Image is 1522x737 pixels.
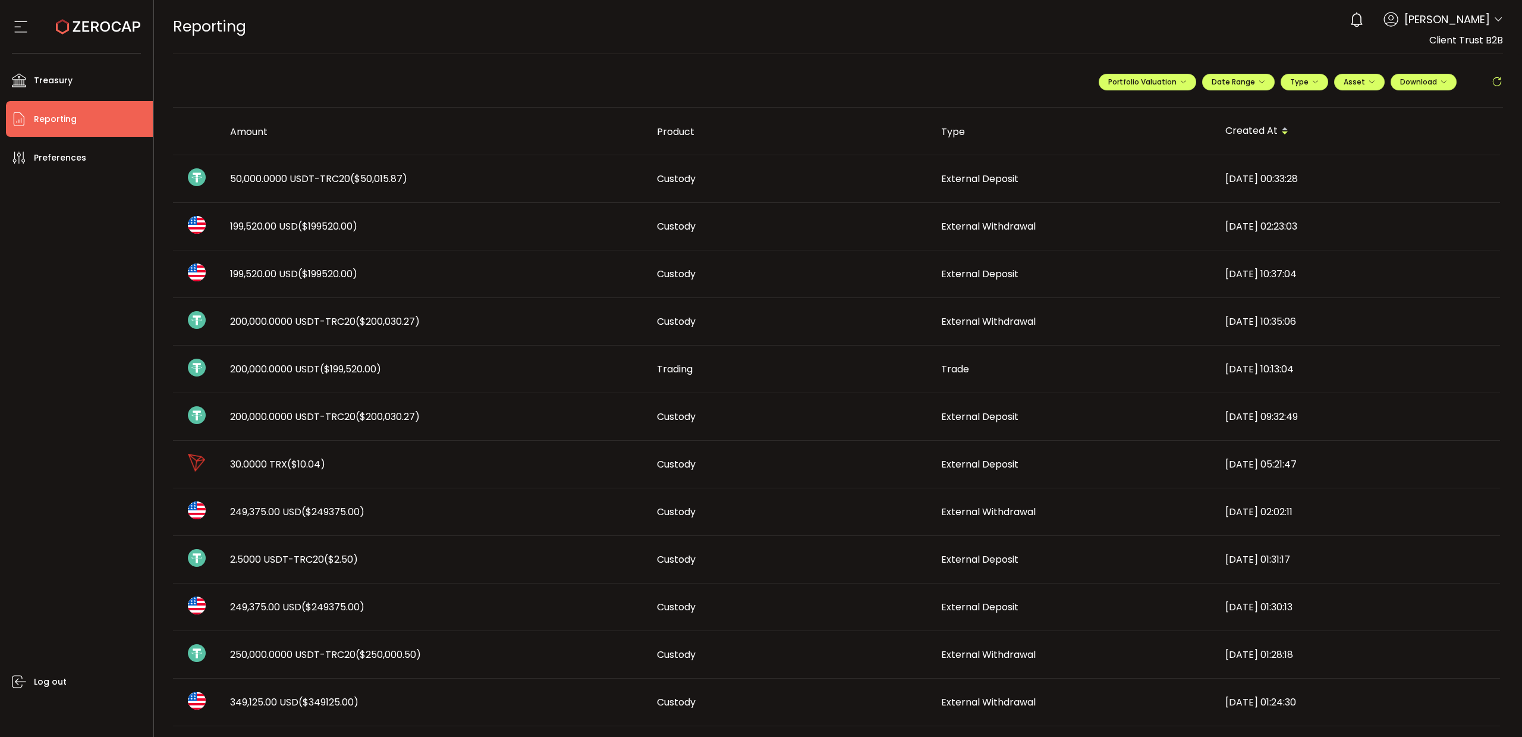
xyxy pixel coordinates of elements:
span: Custody [657,648,696,661]
span: External Withdrawal [941,648,1036,661]
span: Portfolio Valuation [1108,77,1187,87]
span: 349,125.00 USD [230,695,359,709]
div: [DATE] 01:28:18 [1216,648,1500,661]
span: Custody [657,695,696,709]
div: [DATE] 10:13:04 [1216,362,1500,376]
img: trx_portfolio.png [188,454,206,472]
div: [DATE] 05:21:47 [1216,457,1500,471]
span: External Deposit [941,267,1018,281]
span: Custody [657,457,696,471]
span: Trading [657,362,693,376]
span: Custody [657,219,696,233]
img: usd_portfolio.svg [188,597,206,614]
span: ($199,520.00) [320,362,381,376]
span: ($10.04) [287,457,325,471]
div: [DATE] 10:35:06 [1216,315,1500,328]
img: usdt_portfolio.svg [188,549,206,567]
span: ($199520.00) [298,219,357,233]
span: Trade [941,362,969,376]
span: ($50,015.87) [350,172,407,186]
img: usd_portfolio.svg [188,501,206,519]
span: Custody [657,505,696,519]
span: Custody [657,600,696,614]
img: usdt_portfolio.svg [188,406,206,424]
span: 199,520.00 USD [230,219,357,233]
span: Custody [657,315,696,328]
span: ($249375.00) [301,505,364,519]
span: Date Range [1212,77,1265,87]
span: 200,000.0000 USDT-TRC20 [230,315,420,328]
div: [DATE] 10:37:04 [1216,267,1500,281]
span: External Deposit [941,172,1018,186]
span: External Withdrawal [941,505,1036,519]
div: Amount [221,125,647,139]
div: [DATE] 00:33:28 [1216,172,1500,186]
img: usdt_portfolio.svg [188,359,206,377]
span: Custody [657,267,696,281]
span: Custody [657,172,696,186]
span: ($200,030.27) [356,315,420,328]
iframe: Chat Widget [1463,680,1522,737]
span: Reporting [34,111,77,128]
span: ($249375.00) [301,600,364,614]
img: usd_portfolio.svg [188,216,206,234]
span: Download [1400,77,1447,87]
span: ($200,030.27) [356,410,420,424]
span: Asset [1344,77,1365,87]
span: ($2.50) [324,553,358,566]
span: Type [1290,77,1319,87]
span: 249,375.00 USD [230,505,364,519]
button: Type [1281,74,1328,90]
div: Product [647,125,932,139]
img: usd_portfolio.svg [188,692,206,710]
img: usd_portfolio.svg [188,264,206,281]
span: ($199520.00) [298,267,357,281]
img: usdt_portfolio.svg [188,311,206,329]
span: Custody [657,553,696,566]
span: 2.5000 USDT-TRC20 [230,553,358,566]
img: usdt_portfolio.svg [188,644,206,662]
span: External Withdrawal [941,315,1036,328]
span: 250,000.0000 USDT-TRC20 [230,648,421,661]
span: 200,000.0000 USDT-TRC20 [230,410,420,424]
div: [DATE] 02:23:03 [1216,219,1500,233]
div: [DATE] 01:31:17 [1216,553,1500,566]
div: Created At [1216,121,1500,142]
span: Treasury [34,72,73,89]
div: [DATE] 02:02:11 [1216,505,1500,519]
div: [DATE] 01:30:13 [1216,600,1500,614]
button: Asset [1334,74,1385,90]
div: Type [932,125,1216,139]
span: 249,375.00 USD [230,600,364,614]
span: [PERSON_NAME] [1404,11,1490,27]
span: ($349125.00) [298,695,359,709]
span: Client Trust B2B [1429,33,1503,47]
span: ($250,000.50) [356,648,421,661]
button: Download [1391,74,1457,90]
span: Log out [34,673,67,691]
span: External Deposit [941,553,1018,566]
img: usdt_portfolio.svg [188,168,206,186]
span: 50,000.0000 USDT-TRC20 [230,172,407,186]
span: Preferences [34,149,86,167]
div: [DATE] 09:32:49 [1216,410,1500,424]
div: [DATE] 01:24:30 [1216,695,1500,709]
span: 200,000.0000 USDT [230,362,381,376]
span: External Withdrawal [941,219,1036,233]
span: External Deposit [941,410,1018,424]
span: External Withdrawal [941,695,1036,709]
button: Portfolio Valuation [1099,74,1196,90]
span: External Deposit [941,600,1018,614]
span: External Deposit [941,457,1018,471]
span: 199,520.00 USD [230,267,357,281]
span: Reporting [173,16,246,37]
button: Date Range [1202,74,1275,90]
span: Custody [657,410,696,424]
span: 30.0000 TRX [230,457,325,471]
